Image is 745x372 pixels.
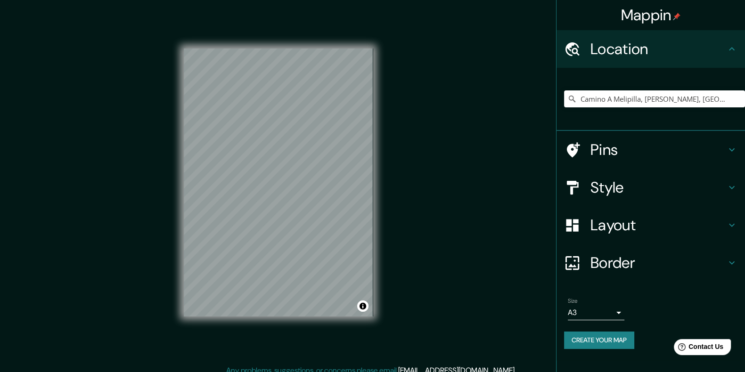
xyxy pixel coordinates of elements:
[590,178,726,197] h4: Style
[590,216,726,235] h4: Layout
[621,6,681,24] h4: Mappin
[564,332,634,349] button: Create your map
[557,131,745,169] div: Pins
[590,40,726,58] h4: Location
[557,30,745,68] div: Location
[357,300,368,312] button: Toggle attribution
[568,305,624,320] div: A3
[673,13,680,20] img: pin-icon.png
[557,169,745,206] div: Style
[568,297,578,305] label: Size
[557,206,745,244] div: Layout
[564,90,745,107] input: Pick your city or area
[590,253,726,272] h4: Border
[184,49,373,316] canvas: Map
[557,244,745,282] div: Border
[590,140,726,159] h4: Pins
[661,335,735,362] iframe: Help widget launcher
